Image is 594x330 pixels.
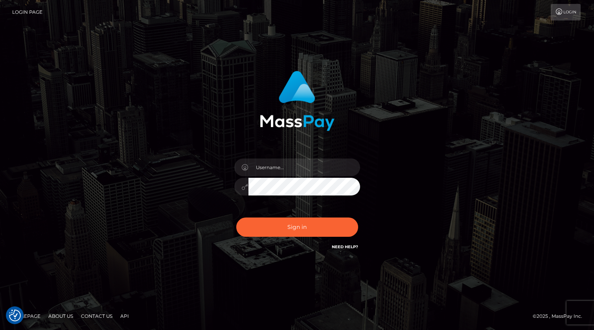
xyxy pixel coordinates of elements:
button: Sign in [236,218,358,237]
a: API [117,310,132,322]
a: Login Page [12,4,42,20]
a: Homepage [9,310,44,322]
a: Login [551,4,581,20]
a: Need Help? [332,244,358,249]
img: Revisit consent button [9,310,21,321]
input: Username... [248,159,360,176]
button: Consent Preferences [9,310,21,321]
img: MassPay Login [260,71,335,131]
div: © 2025 , MassPay Inc. [533,312,588,321]
a: Contact Us [78,310,116,322]
a: About Us [45,310,76,322]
